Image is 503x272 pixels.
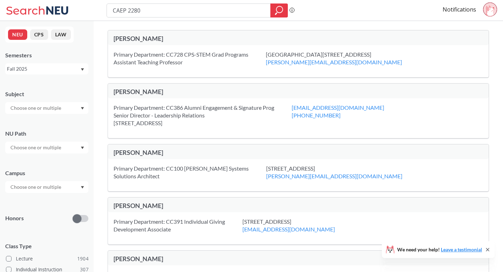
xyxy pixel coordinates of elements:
div: [PERSON_NAME] [114,202,298,209]
a: [EMAIL_ADDRESS][DOMAIN_NAME] [292,104,384,111]
svg: Dropdown arrow [81,68,84,71]
a: Notifications [443,6,476,13]
div: [PERSON_NAME] [114,255,298,263]
div: Primary Department: CC728 CPS-STEM Grad Programs Assistant Teaching Professor [114,51,266,66]
div: [STREET_ADDRESS] [266,165,420,180]
span: Class Type [5,242,88,250]
input: Class, professor, course number, "phrase" [112,5,265,16]
input: Choose one or multiple [7,183,66,191]
div: Primary Department: CC391 Individual Giving Development Associate [114,218,242,233]
span: 1904 [77,255,88,263]
svg: magnifying glass [275,6,283,15]
a: Leave a testimonial [441,246,482,252]
div: Subject [5,90,88,98]
svg: Dropdown arrow [81,186,84,189]
div: [PERSON_NAME] [114,35,298,42]
div: Primary Department: CC100 [PERSON_NAME] Systems Solutions Architect [114,165,266,180]
a: [PERSON_NAME][EMAIL_ADDRESS][DOMAIN_NAME] [266,59,402,65]
div: [GEOGRAPHIC_DATA][STREET_ADDRESS] [266,51,420,66]
div: [PERSON_NAME] [114,149,298,156]
span: We need your help! [397,247,482,252]
div: Campus [5,169,88,177]
a: [EMAIL_ADDRESS][DOMAIN_NAME] [242,226,335,232]
div: Dropdown arrow [5,181,88,193]
button: NEU [8,29,27,40]
div: Dropdown arrow [5,102,88,114]
div: NU Path [5,130,88,137]
div: Semesters [5,51,88,59]
svg: Dropdown arrow [81,107,84,110]
button: LAW [51,29,71,40]
div: Fall 2025 [7,65,80,73]
div: magnifying glass [270,3,288,17]
div: [STREET_ADDRESS] [242,218,352,233]
div: Primary Department: CC386 Alumni Engagement & Signature Prog Senior Director - Leadership Relatio... [114,104,292,127]
div: Dropdown arrow [5,142,88,153]
input: Choose one or multiple [7,143,66,152]
label: Lecture [6,254,88,263]
div: [PERSON_NAME] [114,88,298,95]
a: [PHONE_NUMBER] [292,112,341,119]
button: CPS [30,29,48,40]
svg: Dropdown arrow [81,146,84,149]
p: Honors [5,214,24,222]
div: Fall 2025Dropdown arrow [5,63,88,74]
a: [PERSON_NAME][EMAIL_ADDRESS][DOMAIN_NAME] [266,173,402,179]
input: Choose one or multiple [7,104,66,112]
